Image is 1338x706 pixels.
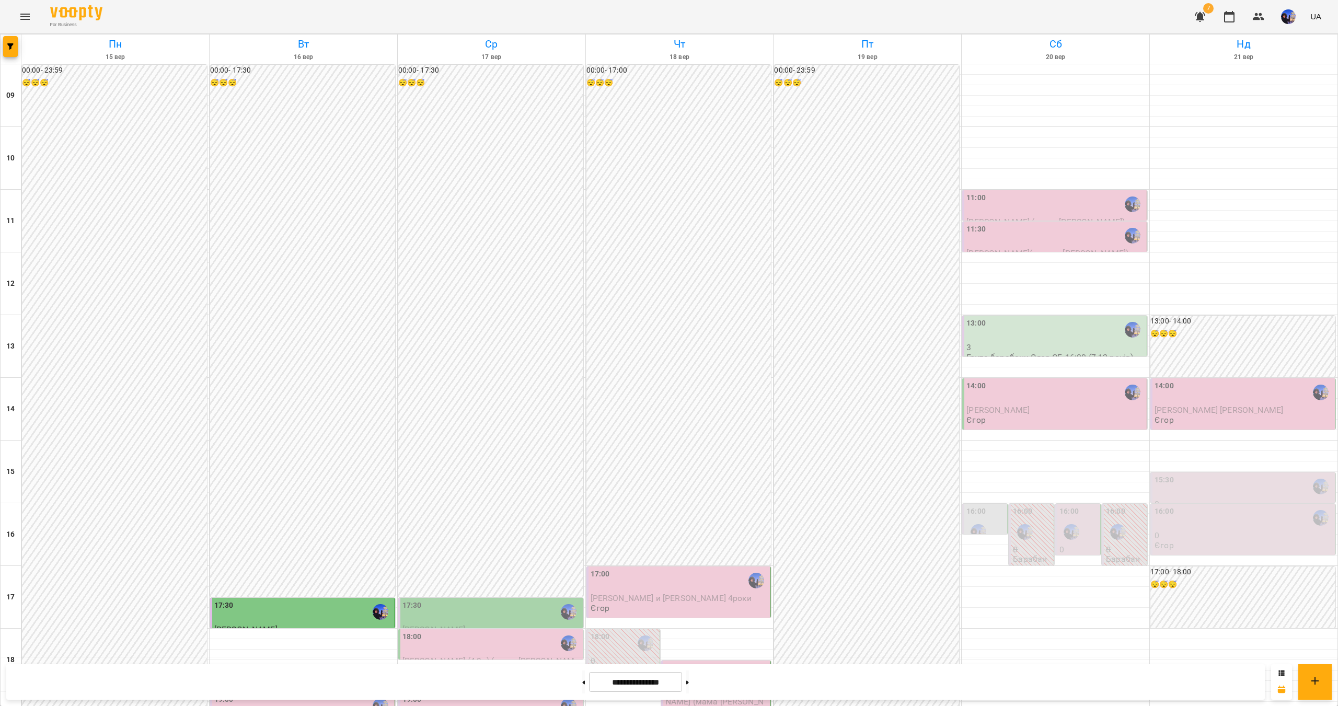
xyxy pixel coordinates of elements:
[211,52,396,62] h6: 16 вер
[966,248,1128,258] span: [PERSON_NAME](донька [PERSON_NAME])
[6,529,15,540] h6: 16
[1013,554,1052,591] p: Барабан діти індивідуальний
[1059,554,1079,563] p: Єгор
[1125,228,1140,244] div: Єгор
[1150,566,1335,578] h6: 17:00 - 18:00
[6,654,15,666] h6: 18
[210,65,395,76] h6: 00:00 - 17:30
[373,604,388,620] img: Єгор
[1150,316,1335,327] h6: 13:00 - 14:00
[1150,328,1335,340] h6: 😴😴😴
[214,600,234,611] label: 17:30
[971,524,986,540] img: Єгор
[774,77,959,89] h6: 😴😴😴
[399,52,584,62] h6: 17 вер
[1313,479,1329,494] img: Єгор
[1106,545,1145,554] p: 0
[1313,510,1329,526] div: Єгор
[966,405,1030,415] span: [PERSON_NAME]
[775,36,960,52] h6: Пт
[775,52,960,62] h6: 19 вер
[50,21,102,28] span: For Business
[591,593,752,603] span: [PERSON_NAME] и [PERSON_NAME] 4роки
[1125,196,1140,212] img: Єгор
[6,341,15,352] h6: 13
[748,573,764,588] img: Єгор
[1125,385,1140,400] img: Єгор
[13,4,38,29] button: Menu
[586,77,771,89] h6: 😴😴😴
[561,604,576,620] img: Єгор
[1155,506,1174,517] label: 16:00
[1155,380,1174,392] label: 14:00
[1125,322,1140,338] img: Єгор
[398,65,583,76] h6: 00:00 - 17:30
[1013,506,1032,517] label: 16:00
[1310,11,1321,22] span: UA
[774,65,959,76] h6: 00:00 - 23:59
[1155,531,1333,540] p: 0
[1064,524,1079,540] div: Єгор
[399,36,584,52] h6: Ср
[1151,36,1336,52] h6: Нд
[591,631,610,643] label: 18:00
[398,77,583,89] h6: 😴😴😴
[1151,52,1336,62] h6: 21 вер
[1306,7,1325,26] button: UA
[23,52,207,62] h6: 15 вер
[6,278,15,290] h6: 12
[6,592,15,603] h6: 17
[638,635,653,651] img: Єгор
[1150,579,1335,591] h6: 😴😴😴
[1155,474,1174,486] label: 15:30
[1106,554,1145,591] p: Барабан діти індивідуальний
[1017,524,1033,540] img: Єгор
[23,36,207,52] h6: Пн
[966,380,986,392] label: 14:00
[6,215,15,227] h6: 11
[402,624,466,634] span: [PERSON_NAME]
[22,77,207,89] h6: 😴😴😴
[402,600,422,611] label: 17:30
[6,403,15,415] h6: 14
[591,656,658,665] p: 0
[966,343,1145,352] p: 3
[1155,415,1174,424] p: Єгор
[587,36,772,52] h6: Чт
[591,569,610,580] label: 17:00
[1313,385,1329,400] img: Єгор
[1059,545,1098,554] p: 0
[966,318,986,329] label: 13:00
[214,624,278,634] span: [PERSON_NAME]
[6,90,15,101] h6: 09
[591,604,610,612] p: Єгор
[561,635,576,651] img: Єгор
[1106,506,1125,517] label: 16:00
[966,506,986,517] label: 16:00
[1013,545,1052,554] p: 0
[50,5,102,20] img: Voopty Logo
[1155,405,1283,415] span: [PERSON_NAME] [PERSON_NAME]
[6,466,15,478] h6: 15
[963,52,1148,62] h6: 20 вер
[1155,541,1174,550] p: Єгор
[1155,500,1333,508] p: 0
[22,65,207,76] h6: 00:00 - 23:59
[211,36,396,52] h6: Вт
[1059,506,1079,517] label: 16:00
[966,353,1133,362] p: Група барабани Єгор СБ 16:00 (7-12 років)
[1203,3,1214,14] span: 7
[6,153,15,164] h6: 10
[1110,524,1126,540] img: Єгор
[587,52,772,62] h6: 18 вер
[963,36,1148,52] h6: Сб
